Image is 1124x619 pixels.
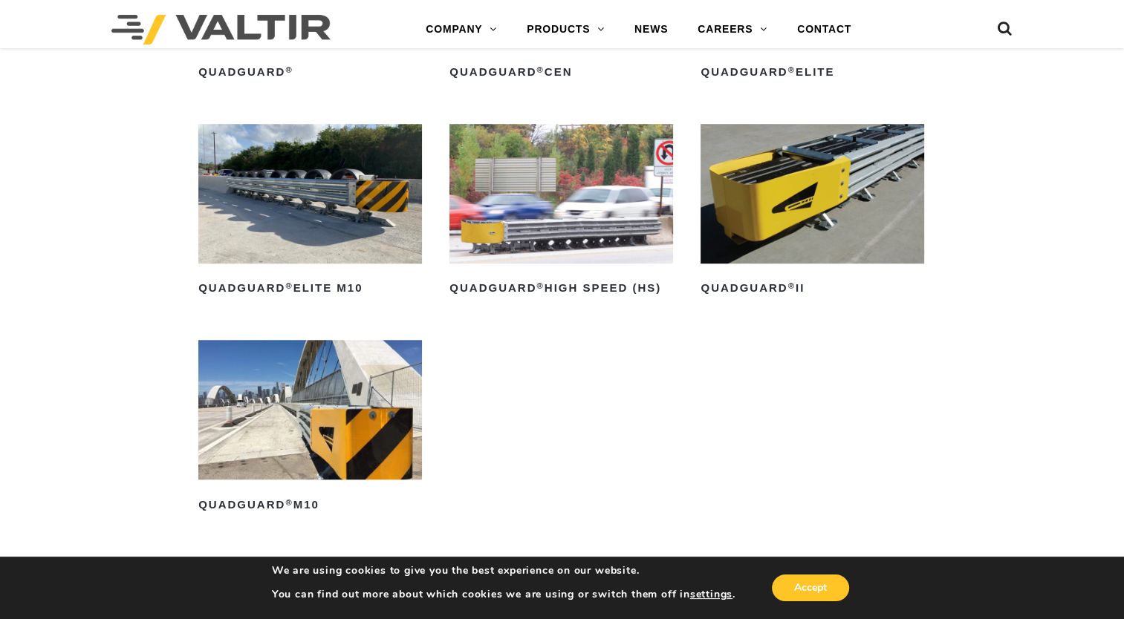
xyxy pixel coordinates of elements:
[198,340,422,517] a: QuadGuard®M10
[620,15,683,45] a: NEWS
[449,124,673,301] a: QuadGuard®High Speed (HS)
[285,498,293,507] sup: ®
[701,124,924,301] a: QuadGuard®II
[772,574,849,601] button: Accept
[198,124,422,301] a: QuadGuard®Elite M10
[690,588,732,601] button: settings
[449,61,673,85] h2: QuadGuard CEN
[198,493,422,517] h2: QuadGuard M10
[512,15,620,45] a: PRODUCTS
[272,564,735,577] p: We are using cookies to give you the best experience on our website.
[536,65,544,74] sup: ®
[683,15,782,45] a: CAREERS
[272,588,735,601] p: You can find out more about which cookies we are using or switch them off in .
[701,61,924,85] h2: QuadGuard Elite
[788,281,796,290] sup: ®
[198,61,422,85] h2: QuadGuard
[285,65,293,74] sup: ®
[536,281,544,290] sup: ®
[782,15,866,45] a: CONTACT
[701,277,924,301] h2: QuadGuard II
[111,15,331,45] img: Valtir
[411,15,512,45] a: COMPANY
[285,281,293,290] sup: ®
[198,277,422,301] h2: QuadGuard Elite M10
[788,65,796,74] sup: ®
[449,277,673,301] h2: QuadGuard High Speed (HS)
